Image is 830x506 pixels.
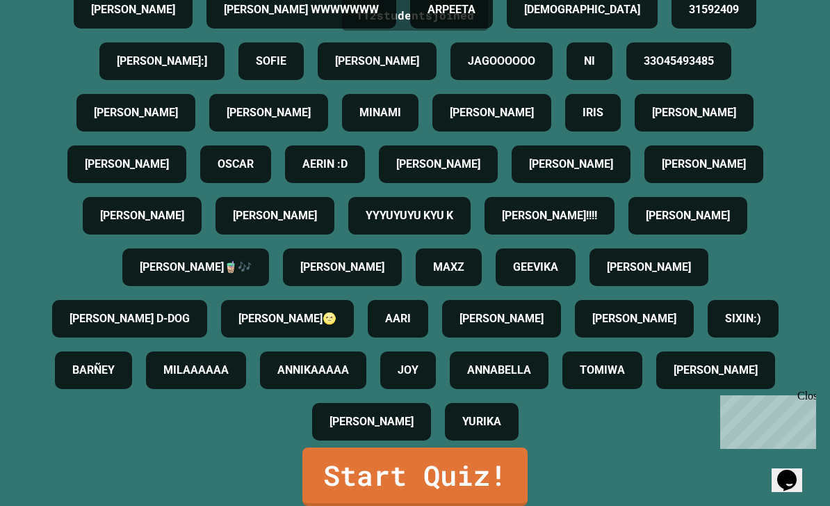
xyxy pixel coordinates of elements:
a: Start Quiz! [302,448,528,506]
h4: [PERSON_NAME] [94,104,178,121]
h4: ANNABELLA [467,362,531,379]
h4: JOY [398,362,418,379]
h4: [PERSON_NAME] [396,156,480,173]
h4: [PERSON_NAME] [529,156,613,173]
h4: [PERSON_NAME] [227,104,311,121]
h4: [PERSON_NAME] [459,310,544,327]
h4: ARPEETA [428,1,475,18]
h4: OSCAR [218,156,254,173]
h4: [DEMOGRAPHIC_DATA] [524,1,640,18]
h4: MINAMI [359,104,401,121]
h4: [PERSON_NAME] [85,156,169,173]
iframe: chat widget [715,390,816,449]
h4: IRIS [583,104,603,121]
h4: AERIN :D [302,156,348,173]
iframe: chat widget [772,450,816,492]
h4: ANNIKAAAAA [277,362,349,379]
h4: YURIKA [462,413,501,430]
h4: [PERSON_NAME] [592,310,676,327]
h4: MILAAAAAA [163,362,229,379]
h4: [PERSON_NAME] [100,207,184,224]
h4: [PERSON_NAME]🧋🎶 [140,259,252,276]
h4: [PERSON_NAME] [662,156,746,173]
h4: [PERSON_NAME]🌝 [238,310,336,327]
h4: [PERSON_NAME] [329,413,414,430]
h4: [PERSON_NAME] [233,207,317,224]
h4: MAXZ [433,259,464,276]
h4: TOMIWA [580,362,625,379]
h4: SIXIN:) [725,310,761,327]
h4: YYYUYUYU KYU K [366,207,453,224]
h4: [PERSON_NAME] [646,207,730,224]
h4: [PERSON_NAME] WWWWWWW [224,1,379,18]
h4: [PERSON_NAME] [450,104,534,121]
h4: [PERSON_NAME] [91,1,175,18]
h4: SOFIE [256,53,286,70]
h4: [PERSON_NAME] [607,259,691,276]
h4: [PERSON_NAME]:] [117,53,207,70]
h4: 33O45493485 [644,53,714,70]
h4: GEEVIKA [513,259,558,276]
h4: NI [584,53,595,70]
h4: 31592409 [689,1,739,18]
h4: [PERSON_NAME] [652,104,736,121]
h4: JAGOOOOOO [468,53,535,70]
h4: [PERSON_NAME] [335,53,419,70]
h4: [PERSON_NAME] D-DOG [70,310,190,327]
h4: [PERSON_NAME]!!!! [502,207,597,224]
h4: BARÑEY [72,362,115,379]
h4: [PERSON_NAME] [300,259,384,276]
h4: [PERSON_NAME] [674,362,758,379]
div: Chat with us now!Close [6,6,96,88]
h4: AARI [385,310,411,327]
